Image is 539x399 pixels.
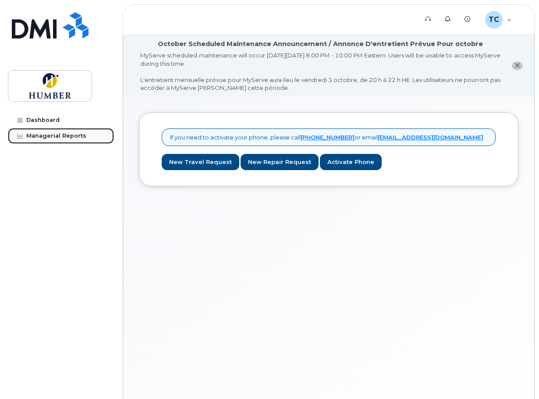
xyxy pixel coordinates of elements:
button: close notification [512,61,523,71]
a: New Repair Request [241,154,319,170]
a: New Travel Request [162,154,239,170]
div: MyServe scheduled maintenance will occur [DATE][DATE] 8:00 PM - 10:00 PM Eastern. Users will be u... [140,51,500,92]
a: [EMAIL_ADDRESS][DOMAIN_NAME] [378,134,483,141]
a: Activate Phone [320,154,382,170]
a: [PHONE_NUMBER] [301,134,355,141]
p: If you need to activate your phone, please call or email [170,133,483,142]
div: October Scheduled Maintenance Announcement / Annonce D'entretient Prévue Pour octobre [158,39,483,49]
